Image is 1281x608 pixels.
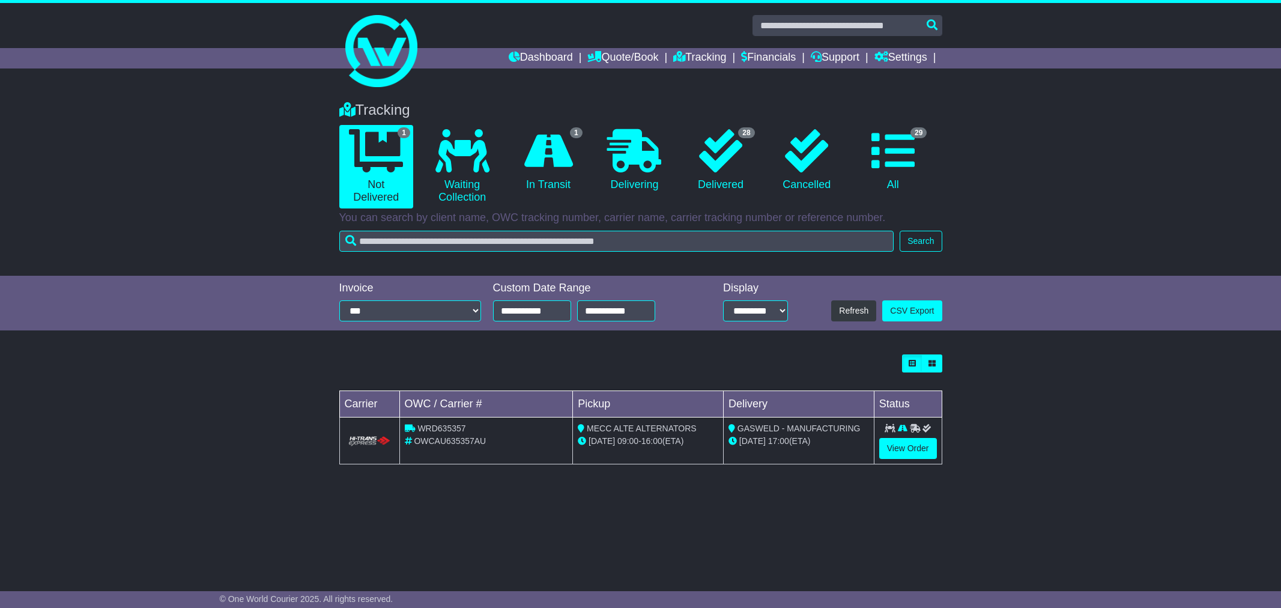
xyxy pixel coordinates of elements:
span: 1 [570,127,583,138]
span: 17:00 [768,436,789,446]
td: Carrier [339,391,399,418]
span: 09:00 [617,436,638,446]
a: Cancelled [770,125,844,196]
td: OWC / Carrier # [399,391,573,418]
span: WRD635357 [417,424,465,433]
a: Financials [741,48,796,68]
span: GASWELD - MANUFACTURING [737,424,861,433]
button: Search [900,231,942,252]
a: 28 Delivered [683,125,757,196]
p: You can search by client name, OWC tracking number, carrier name, carrier tracking number or refe... [339,211,942,225]
div: Custom Date Range [493,282,686,295]
a: Quote/Book [587,48,658,68]
span: 29 [910,127,927,138]
a: Settings [874,48,927,68]
a: 1 In Transit [511,125,585,196]
span: 16:00 [641,436,662,446]
button: Refresh [831,300,876,321]
div: Display [723,282,788,295]
td: Status [874,391,942,418]
a: CSV Export [882,300,942,321]
td: Pickup [573,391,724,418]
span: MECC ALTE ALTERNATORS [587,424,697,433]
span: OWCAU635357AU [414,436,486,446]
a: Tracking [673,48,726,68]
img: HiTrans.png [347,436,392,447]
span: [DATE] [589,436,615,446]
a: 1 Not Delivered [339,125,413,208]
div: - (ETA) [578,435,718,448]
span: 1 [398,127,410,138]
a: Waiting Collection [425,125,499,208]
div: Tracking [333,102,948,119]
div: Invoice [339,282,481,295]
span: 28 [738,127,754,138]
div: (ETA) [728,435,869,448]
span: © One World Courier 2025. All rights reserved. [220,594,393,604]
span: [DATE] [739,436,766,446]
a: Delivering [598,125,671,196]
a: 29 All [856,125,930,196]
a: Support [811,48,859,68]
a: View Order [879,438,937,459]
a: Dashboard [509,48,573,68]
td: Delivery [723,391,874,418]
